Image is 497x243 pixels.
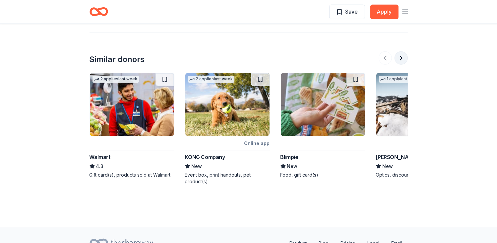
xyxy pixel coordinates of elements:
[188,76,234,83] div: 2 applies last week
[370,5,399,19] button: Apply
[376,73,461,136] img: Image for Burris Optics
[185,153,225,161] div: KONG Company
[329,5,365,19] button: Save
[90,54,145,65] div: Similar donors
[90,73,174,136] img: Image for Walmart
[379,76,421,83] div: 1 apply last week
[376,73,461,178] a: Image for Burris Optics1 applylast weekOnline app[PERSON_NAME] OpticsNewOptics, discount code
[185,73,270,185] a: Image for KONG Company2 applieslast weekOnline appKONG CompanyNewEvent box, print handouts, pet p...
[345,7,358,16] span: Save
[93,76,139,83] div: 2 applies last week
[376,153,436,161] div: [PERSON_NAME] Optics
[90,172,174,178] div: Gift card(s), products sold at Walmart
[287,162,298,170] span: New
[280,153,298,161] div: Blimpie
[280,172,365,178] div: Food, gift card(s)
[281,73,365,136] img: Image for Blimpie
[376,172,461,178] div: Optics, discount code
[185,73,270,136] img: Image for KONG Company
[185,172,270,185] div: Event box, print handouts, pet product(s)
[192,162,202,170] span: New
[90,73,174,178] a: Image for Walmart2 applieslast weekWalmart4.3Gift card(s), products sold at Walmart
[90,153,110,161] div: Walmart
[90,4,108,20] a: Home
[280,73,365,178] a: Image for BlimpieBlimpieNewFood, gift card(s)
[96,162,104,170] span: 4.3
[244,139,270,147] div: Online app
[383,162,393,170] span: New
